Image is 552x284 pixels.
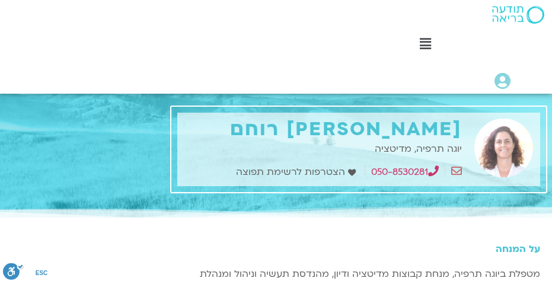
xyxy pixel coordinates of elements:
h2: יוגה תרפיה, מדיטציה [183,143,461,154]
a: הצטרפות לרשימת תפוצה [236,164,359,180]
h1: [PERSON_NAME] רוחם [183,119,461,141]
span: הצטרפות לרשימת תפוצה [236,164,348,180]
h5: על המנחה [177,244,540,254]
img: תודעה בריאה [492,6,544,24]
a: 050-8530281 [371,165,439,178]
